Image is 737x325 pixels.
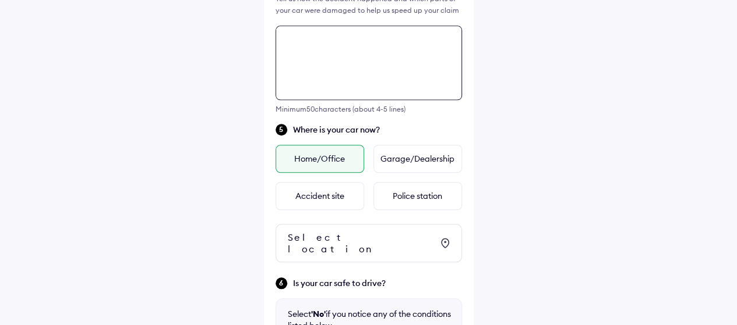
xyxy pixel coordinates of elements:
span: Where is your car now? [293,124,462,135]
div: Minimum 50 characters (about 4-5 lines) [276,105,462,113]
div: Home/Office [276,145,364,173]
div: Police station [373,182,462,210]
b: 'No' [311,309,326,319]
div: Accident site [276,182,364,210]
div: Garage/Dealership [373,145,462,173]
span: Is your car safe to drive? [293,277,462,289]
div: Select location [288,231,432,255]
